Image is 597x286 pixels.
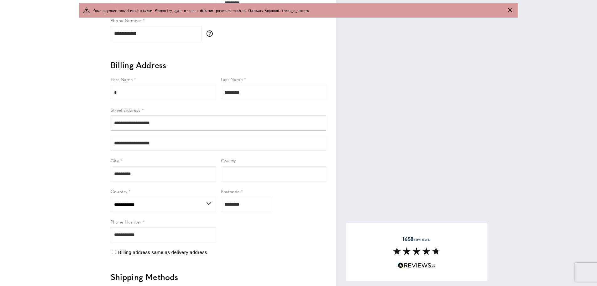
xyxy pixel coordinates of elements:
span: Billing address same as delivery address [118,250,207,255]
h2: Shipping Methods [111,271,326,283]
span: Postcode [221,188,240,194]
span: First Name [111,76,133,82]
h2: Billing Address [111,59,326,71]
button: More information [207,30,216,37]
span: reviews [402,236,430,242]
button: Close message [508,7,512,13]
span: Street Address [111,107,141,113]
span: Your payment could not be taken. Please try again or use a different payment method. Gateway Reje... [93,7,309,13]
img: Reviews.io 5 stars [398,262,435,268]
span: Last Name [221,76,243,82]
input: Billing address same as delivery address [112,250,116,254]
strong: 1658 [402,235,413,242]
span: Phone Number [111,17,142,23]
span: Phone Number [111,219,142,225]
span: City [111,157,119,164]
span: County [221,157,236,164]
img: Reviews section [393,247,440,255]
span: Country [111,188,128,194]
